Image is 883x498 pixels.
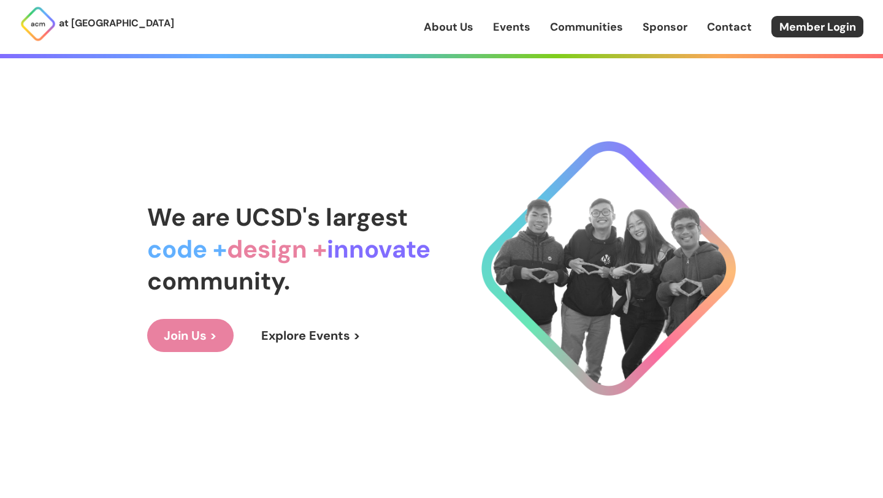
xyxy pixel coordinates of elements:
a: Join Us > [147,319,234,352]
span: We are UCSD's largest [147,201,408,233]
a: Explore Events > [245,319,377,352]
img: ACM Logo [20,6,56,42]
a: Contact [707,19,752,35]
a: Communities [550,19,623,35]
a: Events [493,19,530,35]
a: at [GEOGRAPHIC_DATA] [20,6,174,42]
a: Sponsor [643,19,687,35]
img: Cool Logo [481,141,736,396]
span: design + [227,233,327,265]
span: community. [147,265,290,297]
span: innovate [327,233,430,265]
a: Member Login [771,16,863,37]
a: About Us [424,19,473,35]
p: at [GEOGRAPHIC_DATA] [59,15,174,31]
span: code + [147,233,227,265]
